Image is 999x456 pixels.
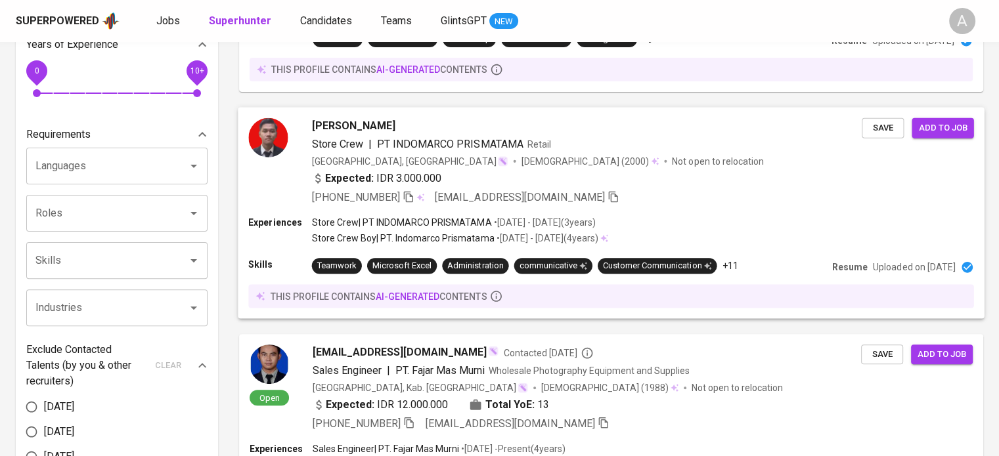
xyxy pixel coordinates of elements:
[912,117,973,138] button: Add to job
[26,121,208,148] div: Requirements
[248,258,311,271] p: Skills
[185,251,203,270] button: Open
[441,14,487,27] span: GlintsGPT
[248,117,288,157] img: 87514cb95b8a02550a114ae89aa55595.jpg
[376,64,440,75] span: AI-generated
[918,347,966,362] span: Add to job
[26,127,91,142] p: Requirements
[491,216,595,229] p: • [DATE] - [DATE] ( 3 years )
[313,442,459,455] p: Sales Engineer | PT. Fajar Mas Murni
[325,170,374,186] b: Expected:
[254,392,285,404] span: Open
[44,424,74,440] span: [DATE]
[494,232,598,245] p: • [DATE] - [DATE] ( 4 years )
[541,381,641,394] span: [DEMOGRAPHIC_DATA]
[313,381,528,394] div: [GEOGRAPHIC_DATA], Kab. [GEOGRAPHIC_DATA]
[312,191,400,203] span: [PHONE_NUMBER]
[190,66,204,75] span: 10+
[300,14,352,27] span: Candidates
[26,31,208,58] div: Years of Experience
[102,11,120,31] img: app logo
[372,260,432,272] div: Microsoft Excel
[426,417,595,430] span: [EMAIL_ADDRESS][DOMAIN_NAME]
[911,344,973,365] button: Add to job
[520,260,587,272] div: communicative
[209,14,271,27] b: Superhunter
[368,136,372,152] span: |
[185,204,203,222] button: Open
[185,157,203,175] button: Open
[541,381,678,394] div: (1988)
[26,342,208,389] div: Exclude Contacted Talents (by you & other recruiters)clear
[581,346,594,360] svg: By Jakarta recruiter
[489,365,690,376] span: Wholesale Photography Equipment and Supplies
[248,216,311,229] p: Experiences
[156,13,183,30] a: Jobs
[522,154,659,167] div: (2000)
[376,291,439,301] span: AI-generated
[459,442,566,455] p: • [DATE] - Present ( 4 years )
[312,170,442,186] div: IDR 3.000.000
[722,259,738,272] p: +11
[312,232,495,245] p: Store Crew Boy | PT. Indomarco Prismatama
[387,363,390,379] span: |
[250,442,313,455] p: Experiences
[270,289,487,302] p: this profile contains contents
[16,14,99,29] div: Superpowered
[313,364,382,377] span: Sales Engineer
[861,344,903,365] button: Save
[832,260,868,274] p: Resume
[16,11,120,31] a: Superpoweredapp logo
[381,13,414,30] a: Teams
[239,108,983,318] a: [PERSON_NAME]Store Crew|PT INDOMARCO PRISMATAMARetail[GEOGRAPHIC_DATA], [GEOGRAPHIC_DATA][DEMOGRA...
[312,117,395,133] span: [PERSON_NAME]
[488,346,499,356] img: magic_wand.svg
[381,14,412,27] span: Teams
[313,344,487,360] span: [EMAIL_ADDRESS][DOMAIN_NAME]
[271,63,487,76] p: this profile contains contents
[209,13,274,30] a: Superhunter
[537,397,549,413] span: 13
[156,14,180,27] span: Jobs
[435,191,605,203] span: [EMAIL_ADDRESS][DOMAIN_NAME]
[395,364,485,377] span: PT. Fajar Mas Murni
[312,137,363,150] span: Store Crew
[26,37,118,52] p: Years of Experience
[317,260,357,272] div: Teamwork
[868,347,897,362] span: Save
[313,397,448,413] div: IDR 12.000.000
[527,138,551,149] span: Retail
[485,397,535,413] b: Total YoE:
[868,120,897,135] span: Save
[312,216,492,229] p: Store Crew | PT INDOMARCO PRISMATAMA
[44,399,74,415] span: [DATE]
[504,346,594,360] span: Contacted [DATE]
[862,117,904,138] button: Save
[326,397,374,413] b: Expected:
[873,260,955,274] p: Uploaded on [DATE]
[497,155,508,166] img: magic_wand.svg
[692,381,783,394] p: Not open to relocation
[185,299,203,317] button: Open
[312,154,508,167] div: [GEOGRAPHIC_DATA], [GEOGRAPHIC_DATA]
[518,383,528,393] img: magic_wand.svg
[522,154,621,167] span: [DEMOGRAPHIC_DATA]
[603,260,711,272] div: Customer Communication
[672,154,763,167] p: Not open to relocation
[441,13,518,30] a: GlintsGPT NEW
[489,15,518,28] span: NEW
[377,137,523,150] span: PT INDOMARCO PRISMATAMA
[34,66,39,75] span: 0
[26,342,147,389] p: Exclude Contacted Talents (by you & other recruiters)
[313,417,401,430] span: [PHONE_NUMBER]
[949,8,975,34] div: A
[447,260,503,272] div: Administration
[300,13,355,30] a: Candidates
[250,344,289,384] img: 06d63c3163b0b59a59c0bd3544c62eb2.jpg
[918,120,967,135] span: Add to job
